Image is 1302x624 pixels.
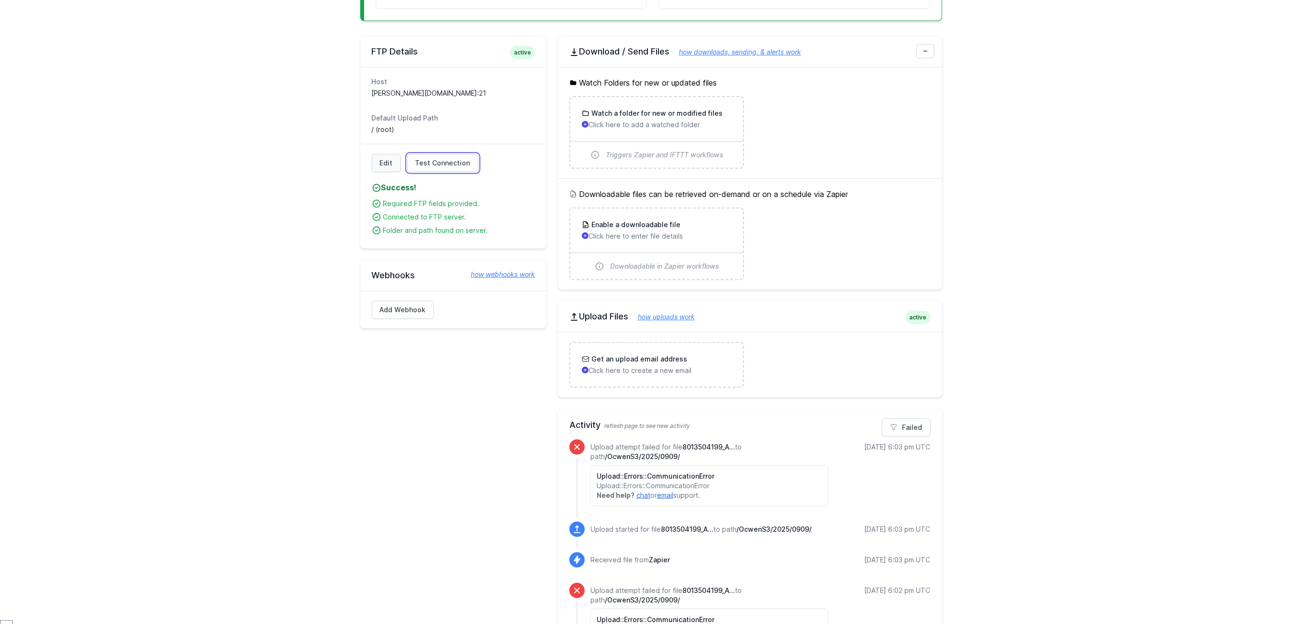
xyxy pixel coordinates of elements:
span: 8013504199_APPRAISAL_EVO-1413-1-68729.pdf [682,443,735,451]
span: refresh page to see new activity [604,422,690,429]
p: Upload attempt failed for file to path [590,442,828,461]
a: email [657,491,673,499]
div: Connected to FTP server. [383,212,535,222]
h2: Activity [569,418,931,432]
a: Enable a downloadable file Click here to enter file details Downloadable in Zapier workflows [570,208,743,279]
p: Received file from [590,555,670,565]
span: 8013504199_APPRAISAL_EVO-1413-1-68729.pdf [661,525,713,533]
a: how uploads work [628,313,695,321]
p: Click here to create a new email [582,366,732,375]
h3: Enable a downloadable file [590,220,680,230]
span: active [906,311,931,324]
p: Click here to add a watched folder [582,120,732,130]
a: Get an upload email address Click here to create a new email [570,343,743,387]
span: Triggers Zapier and IFTTT workflows [606,150,723,160]
a: chat [636,491,650,499]
a: Add Webhook [372,301,434,319]
span: /OcwenS3/2025/0909/ [736,525,812,533]
dd: [PERSON_NAME][DOMAIN_NAME]:21 [372,88,535,98]
dd: / (root) [372,125,535,134]
span: active [510,46,535,59]
a: Watch a folder for new or modified files Click here to add a watched folder Triggers Zapier and I... [570,97,743,168]
dt: Host [372,77,535,87]
span: /OcwenS3/2025/0909/ [605,452,680,460]
div: Required FTP fields provided. [383,199,535,208]
h5: Downloadable files can be retrieved on-demand or on a schedule via Zapier [569,188,931,200]
span: Test Connection [415,158,470,168]
p: Upload attempt failed for file to path [590,586,828,605]
span: /OcwenS3/2025/0909/ [605,596,680,604]
p: Upload::Errors::CommunicationError [597,481,822,491]
a: how downloads, sending, & alerts work [669,48,801,56]
h2: Download / Send Files [569,46,931,57]
a: Edit [372,154,401,172]
h3: Watch a folder for new or modified files [590,109,723,118]
div: [DATE] 6:03 pm UTC [865,555,931,565]
a: how webhooks work [461,270,535,279]
strong: Need help? [597,491,634,499]
span: Downloadable in Zapier workflows [610,262,719,271]
div: [DATE] 6:02 pm UTC [865,586,931,595]
h3: Get an upload email address [590,354,687,364]
dt: Default Upload Path [372,113,535,123]
h2: FTP Details [372,46,535,57]
a: Failed [882,418,931,437]
h2: Upload Files [569,311,931,322]
a: Test Connection [407,154,479,172]
div: [DATE] 6:03 pm UTC [865,442,931,452]
h5: Watch Folders for new or updated files [569,77,931,88]
h4: Success! [372,182,535,193]
span: Zapier [649,556,670,564]
h6: Upload::Errors::CommunicationError [597,471,822,481]
h2: Webhooks [372,270,535,281]
p: or support. [597,491,822,500]
span: 8013504199_APPRAISAL_EVO-1413-1-68729.pdf [682,586,735,594]
p: Click here to enter file details [582,231,732,241]
div: [DATE] 6:03 pm UTC [865,525,931,534]
p: Upload started for file to path [590,525,812,534]
div: Folder and path found on server. [383,226,535,235]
